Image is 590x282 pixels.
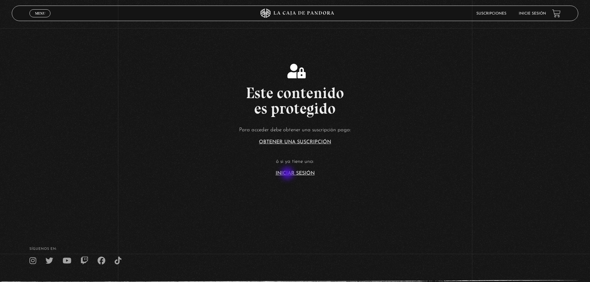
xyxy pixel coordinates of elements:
span: Cerrar [33,17,47,21]
a: Iniciar Sesión [276,171,315,176]
span: Menu [35,11,45,15]
a: View your shopping cart [552,9,561,18]
a: Inicie sesión [519,12,546,15]
h4: SÍguenos en: [29,247,561,251]
a: Obtener una suscripción [259,140,331,145]
a: Suscripciones [476,12,506,15]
